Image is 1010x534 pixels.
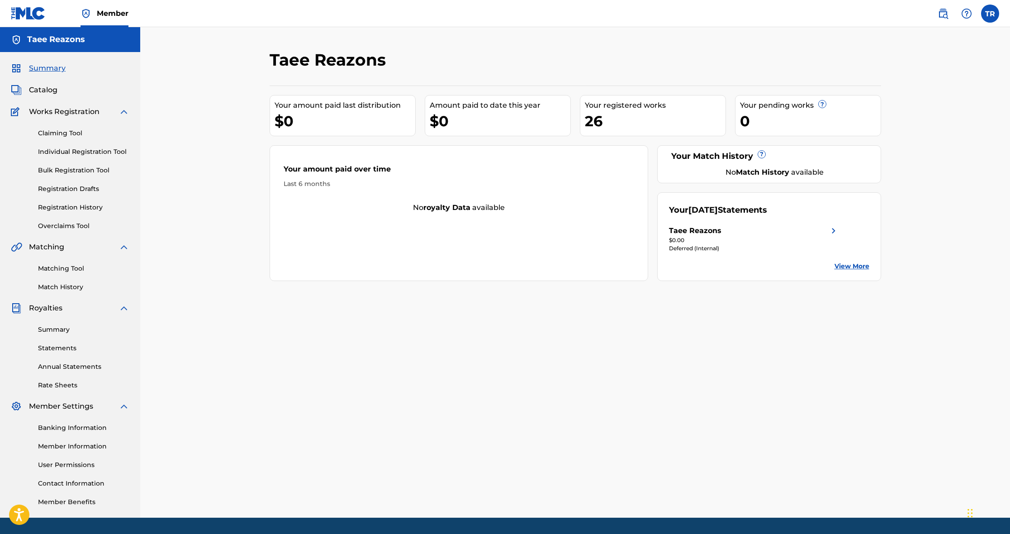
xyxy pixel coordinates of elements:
img: help [961,8,972,19]
img: expand [119,242,129,253]
img: expand [119,303,129,314]
div: Your amount paid last distribution [275,100,415,111]
div: Amount paid to date this year [430,100,570,111]
a: Member Benefits [38,497,129,507]
div: Your amount paid over time [284,164,635,179]
a: Claiming Tool [38,129,129,138]
div: Your Match History [669,150,869,162]
div: Your Statements [669,204,767,216]
strong: Match History [736,168,789,176]
div: Your pending works [740,100,881,111]
span: Summary [29,63,66,74]
div: Taee Reazons [669,225,721,236]
span: [DATE] [688,205,718,215]
a: Matching Tool [38,264,129,273]
strong: royalty data [423,203,470,212]
img: Accounts [11,34,22,45]
iframe: Chat Widget [965,491,1010,534]
span: Catalog [29,85,57,95]
img: expand [119,106,129,117]
a: Banking Information [38,423,129,433]
img: Summary [11,63,22,74]
div: Your registered works [585,100,725,111]
span: Member [97,8,128,19]
div: User Menu [981,5,999,23]
div: $0.00 [669,236,839,244]
img: Catalog [11,85,22,95]
a: Registration Drafts [38,184,129,194]
img: Top Rightsholder [81,8,91,19]
a: Public Search [934,5,952,23]
a: Summary [38,325,129,334]
span: Works Registration [29,106,100,117]
div: 26 [585,111,725,131]
a: Taee Reazonsright chevron icon$0.00Deferred (Internal) [669,225,839,253]
span: Royalties [29,303,62,314]
a: Individual Registration Tool [38,147,129,157]
div: Deferred (Internal) [669,244,839,253]
iframe: Resource Center [985,367,1010,442]
div: Last 6 months [284,179,635,189]
span: ? [758,151,765,158]
a: Member Information [38,442,129,451]
h2: Taee Reazons [270,50,390,70]
div: No available [680,167,869,178]
img: search [938,8,948,19]
a: CatalogCatalog [11,85,57,95]
div: Help [958,5,976,23]
img: Matching [11,242,22,253]
div: $0 [430,111,570,131]
span: Matching [29,242,64,253]
h5: Taee Reazons [27,34,85,45]
img: Member Settings [11,401,22,412]
a: Registration History [38,203,129,212]
img: Works Registration [11,106,23,117]
a: Annual Statements [38,362,129,372]
a: Statements [38,343,129,353]
a: SummarySummary [11,63,66,74]
div: $0 [275,111,415,131]
a: User Permissions [38,460,129,470]
a: Contact Information [38,479,129,488]
img: expand [119,401,129,412]
a: Match History [38,282,129,292]
a: View More [835,262,869,271]
a: Overclaims Tool [38,221,129,231]
img: Royalties [11,303,22,314]
a: Rate Sheets [38,381,129,390]
img: MLC Logo [11,7,46,20]
span: Member Settings [29,401,93,412]
img: right chevron icon [828,225,839,236]
span: ? [819,100,826,108]
div: 0 [740,111,881,131]
div: No available [270,202,648,213]
div: Drag [967,500,973,527]
a: Bulk Registration Tool [38,166,129,175]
